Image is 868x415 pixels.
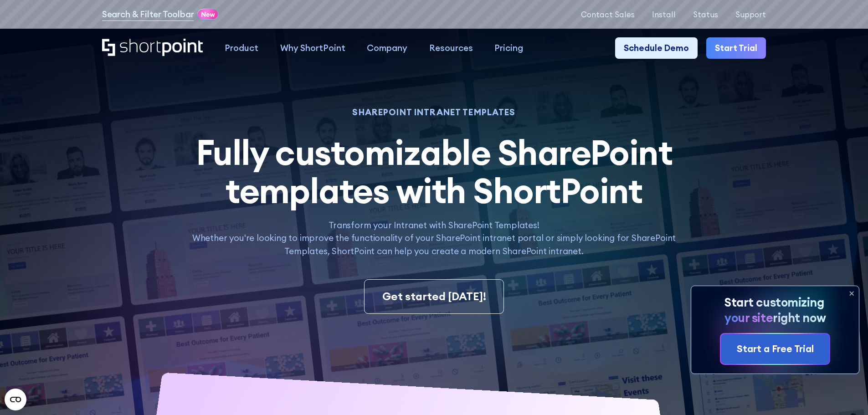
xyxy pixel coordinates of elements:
a: Status [693,10,718,19]
div: Resources [429,41,473,55]
div: Get started [DATE]! [382,288,486,305]
a: Pricing [484,37,534,59]
button: Open CMP widget [5,389,26,410]
a: Start Trial [706,37,766,59]
a: Schedule Demo [615,37,698,59]
a: Contact Sales [581,10,635,19]
div: Company [367,41,407,55]
a: Company [356,37,418,59]
a: Support [735,10,766,19]
p: Transform your Intranet with SharePoint Templates! Whether you're looking to improve the function... [180,219,688,258]
a: Search & Filter Toolbar [102,8,194,21]
h1: SHAREPOINT INTRANET TEMPLATES [180,108,688,116]
iframe: Chat Widget [822,371,868,415]
a: Install [652,10,676,19]
a: Resources [418,37,484,59]
div: Pricing [494,41,523,55]
span: Fully customizable SharePoint templates with ShortPoint [196,130,673,212]
div: Why ShortPoint [280,41,345,55]
a: Get started [DATE]! [364,279,503,314]
div: Product [225,41,258,55]
a: Home [102,39,203,57]
a: Product [214,37,269,59]
div: Start a Free Trial [737,342,814,356]
a: Why ShortPoint [269,37,356,59]
a: Start a Free Trial [721,334,829,364]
